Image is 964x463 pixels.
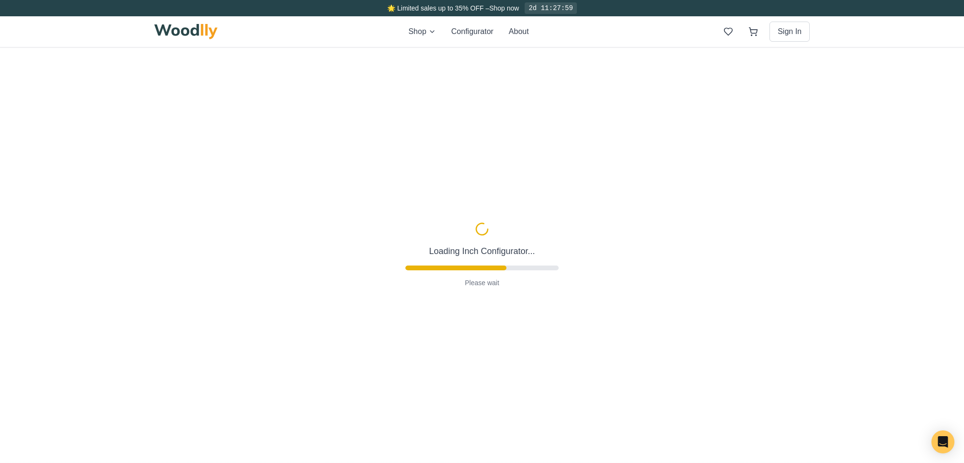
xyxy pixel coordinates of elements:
p: Loading Inch Configurator... [429,197,535,210]
img: Woodlly [154,24,218,39]
div: Open Intercom Messenger [931,430,954,453]
button: Shop [408,26,436,37]
button: About [509,26,529,37]
span: 🌟 Limited sales up to 35% OFF – [387,4,489,12]
div: 2d 11:27:59 [525,2,576,14]
button: Configurator [451,26,493,37]
a: Shop now [489,4,519,12]
button: Sign In [769,22,810,42]
p: Please wait [465,231,499,240]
